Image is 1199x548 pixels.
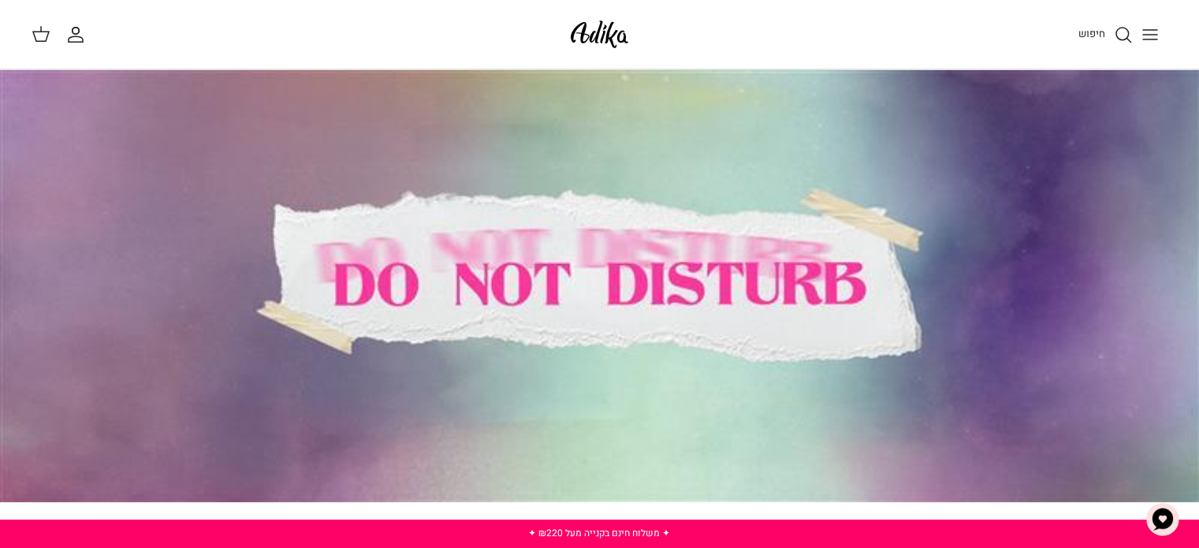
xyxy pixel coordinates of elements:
a: החשבון שלי [66,25,91,44]
span: חיפוש [1078,26,1105,41]
a: חיפוש [1078,25,1133,44]
button: Toggle menu [1133,17,1167,52]
button: צ'אט [1139,496,1186,543]
a: ✦ משלוח חינם בקנייה מעל ₪220 ✦ [528,526,670,540]
img: Adika IL [566,16,633,53]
